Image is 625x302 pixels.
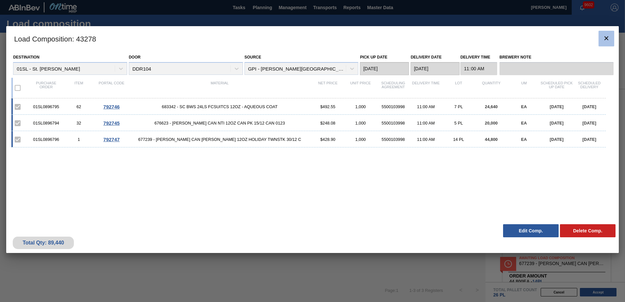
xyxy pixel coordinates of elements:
[344,104,377,109] div: 1,000
[245,55,261,59] label: Source
[442,81,475,95] div: Lot
[128,104,312,109] span: 683342 - SC BWS 24LS FCSUITCS 12OZ - AQUEOUS COAT
[411,62,460,75] input: mm/dd/yyyy
[460,53,497,62] label: Delivery Time
[344,81,377,95] div: Unit Price
[95,120,128,126] div: Go to Order
[442,137,475,142] div: 14 PL
[62,104,95,109] div: 62
[583,104,596,109] span: [DATE]
[103,104,120,109] span: 792746
[13,55,39,59] label: Destination
[312,81,344,95] div: Net Price
[30,121,62,126] div: 01SL0896794
[18,240,69,246] div: Total Qty: 89,440
[410,121,442,126] div: 11:00 AM
[30,81,62,95] div: Purchase order
[360,62,409,75] input: mm/dd/yyyy
[377,104,410,109] div: 5500103998
[129,55,141,59] label: Door
[360,55,387,59] label: Pick up Date
[103,120,120,126] span: 792745
[410,137,442,142] div: 11:00 AM
[583,121,596,126] span: [DATE]
[128,121,312,126] span: 676623 - CARR CAN NTI 12OZ CAN PK 15/12 CAN 0123
[344,137,377,142] div: 1,000
[312,121,344,126] div: $248.08
[6,26,619,51] h3: Load Composition : 43278
[128,137,312,142] span: 677239 - CARR CAN BUD 12OZ HOLIDAY TWNSTK 30/12 C
[95,81,128,95] div: Portal code
[30,104,62,109] div: 01SL0896795
[410,81,442,95] div: Delivery Time
[485,137,498,142] span: 44,800
[573,81,606,95] div: Scheduled Delivery
[540,81,573,95] div: Scheduled Pick up Date
[95,137,128,142] div: Go to Order
[442,121,475,126] div: 5 PL
[508,81,540,95] div: UM
[560,224,616,237] button: Delete Comp.
[377,137,410,142] div: 5500103998
[499,53,614,62] label: Brewery Note
[411,55,441,59] label: Delivery Date
[128,81,312,95] div: Material
[442,104,475,109] div: 7 PL
[62,137,95,142] div: 1
[550,121,564,126] span: [DATE]
[521,121,527,126] span: EA
[62,81,95,95] div: Item
[583,137,596,142] span: [DATE]
[95,104,128,109] div: Go to Order
[377,81,410,95] div: Scheduling Agreement
[503,224,559,237] button: Edit Comp.
[377,121,410,126] div: 5500103998
[312,104,344,109] div: $492.55
[485,104,498,109] span: 24,640
[550,137,564,142] span: [DATE]
[521,104,527,109] span: EA
[521,137,527,142] span: EA
[475,81,508,95] div: Quantity
[550,104,564,109] span: [DATE]
[344,121,377,126] div: 1,000
[30,137,62,142] div: 01SL0896796
[485,121,498,126] span: 20,000
[62,121,95,126] div: 32
[312,137,344,142] div: $428.90
[103,137,120,142] span: 792747
[410,104,442,109] div: 11:00 AM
